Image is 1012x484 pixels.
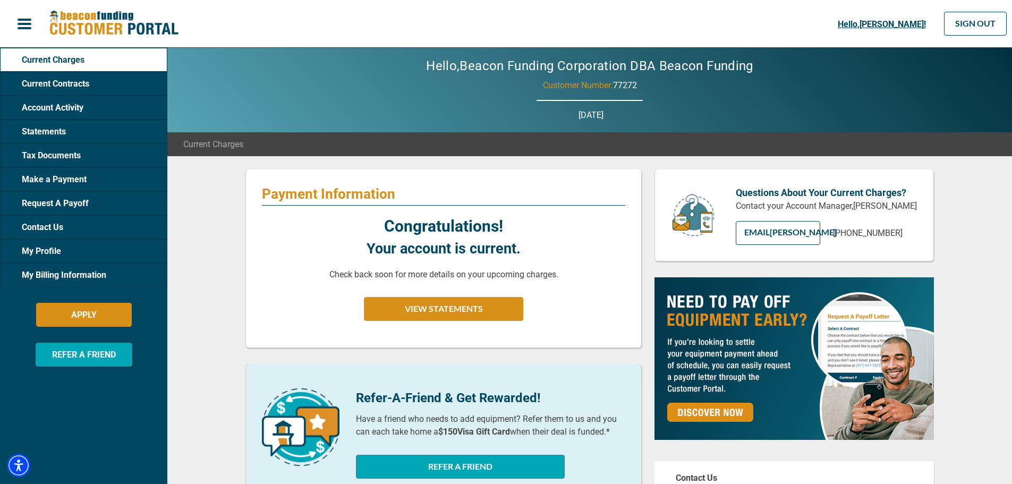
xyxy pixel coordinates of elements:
button: REFER A FRIEND [356,455,565,479]
p: Congratulations! [384,214,503,238]
span: Hello, [PERSON_NAME] ! [838,19,926,29]
span: Request A Payoff [16,197,89,210]
span: Make a Payment [16,173,87,186]
button: Hello,[PERSON_NAME]! [817,1,944,47]
span: Current Charges [183,138,243,151]
p: [DATE] [579,109,603,122]
button: VIEW STATEMENTS [364,297,523,321]
p: Payment Information [262,185,625,202]
span: Current Contracts [16,77,89,90]
p: Have a friend who needs to add equipment? Refer them to us and you can each take home a when thei... [356,413,625,438]
h2: Hello, Beacon Funding Corporation DBA Beacon Funding [394,58,785,74]
span: My Profile [16,244,61,258]
div: Accessibility Menu [7,454,30,477]
p: Your account is current. [367,238,521,260]
a: [PHONE_NUMBER] [833,227,903,240]
span: [PHONE_NUMBER] [833,228,903,238]
p: Contact your Account Manager, [PERSON_NAME] [736,200,917,213]
img: payoff-ad-px.jpg [654,277,934,440]
span: Statements [16,125,66,138]
span: Contact Us [16,220,63,234]
span: Customer Number: [543,80,613,90]
img: refer-a-friend-icon.png [262,388,339,466]
span: Current Charges [16,53,84,66]
span: Tax Documents [16,149,81,162]
span: 77272 [613,80,637,90]
img: customer-service.png [669,193,717,237]
span: Account Activity [16,101,83,114]
span: My Billing Information [16,268,106,282]
p: Refer-A-Friend & Get Rewarded! [356,388,625,407]
a: EMAIL[PERSON_NAME] [736,221,820,245]
p: Questions About Your Current Charges? [736,185,917,200]
a: SIGN OUT [944,12,1007,36]
b: $150 Visa Gift Card [438,427,510,437]
img: Beacon Funding Customer Portal Logo [49,10,178,37]
button: APPLY [36,303,132,327]
button: REFER A FRIEND [36,343,132,367]
p: Check back soon for more details on your upcoming charges. [329,268,558,281]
